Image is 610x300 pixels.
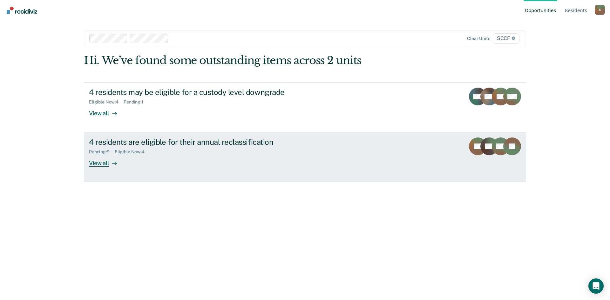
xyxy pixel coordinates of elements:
div: Open Intercom Messenger [588,278,604,294]
a: 4 residents may be eligible for a custody level downgradeEligible Now:4Pending:1View all [84,82,526,132]
div: 4 residents may be eligible for a custody level downgrade [89,88,312,97]
div: View all [89,155,125,167]
button: Profile dropdown button [595,5,605,15]
div: View all [89,104,125,117]
div: b [595,5,605,15]
div: Hi. We’ve found some outstanding items across 2 units [84,54,438,67]
span: SCCF [493,33,519,43]
img: Recidiviz [7,7,37,14]
div: 4 residents are eligible for their annual reclassification [89,137,312,147]
a: 4 residents are eligible for their annual reclassificationPending:9Eligible Now:4View all [84,132,526,182]
div: Eligible Now : 4 [89,99,124,105]
div: Clear units [467,36,490,41]
div: Pending : 9 [89,149,115,155]
div: Eligible Now : 4 [115,149,149,155]
div: Pending : 1 [124,99,148,105]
